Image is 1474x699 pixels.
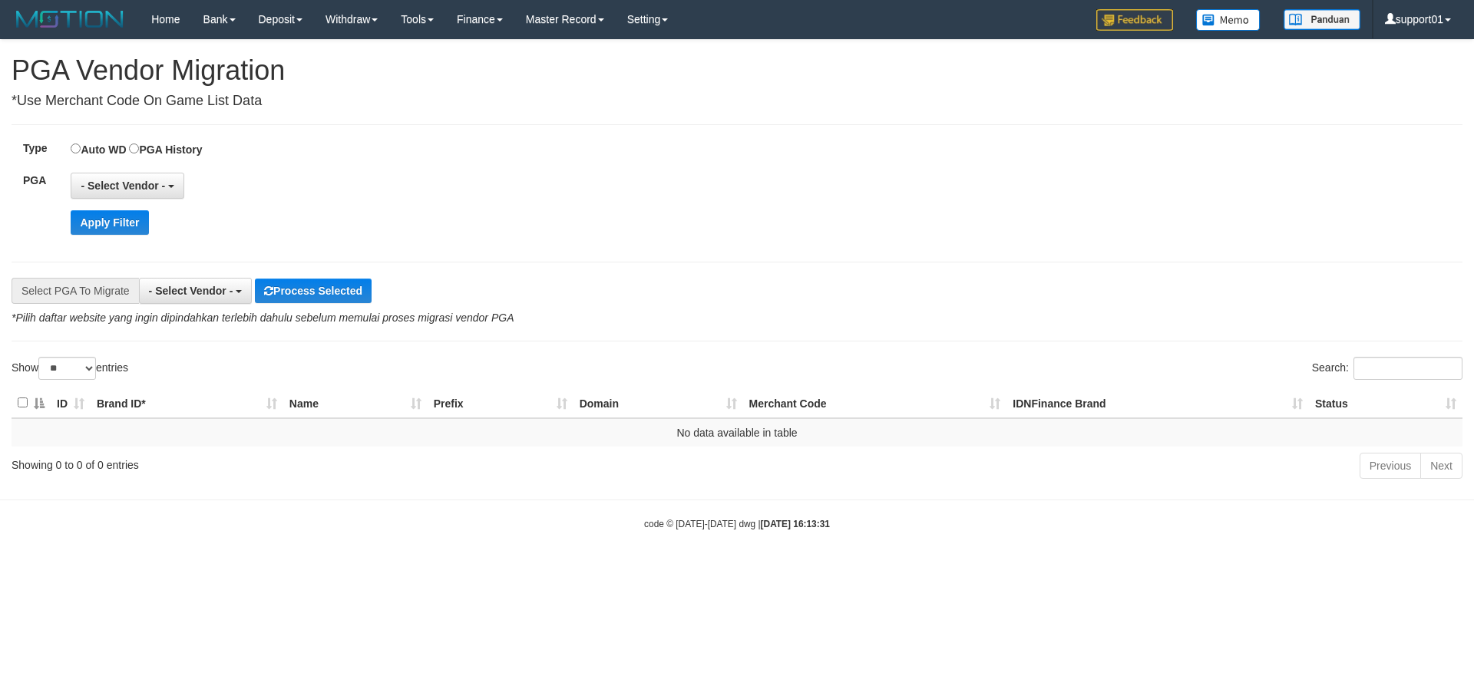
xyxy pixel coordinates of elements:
input: PGA History [129,143,139,153]
th: Brand ID*: activate to sort column ascending [91,388,283,418]
th: Name: activate to sort column ascending [283,388,428,418]
td: No data available in table [12,418,1462,447]
span: - Select Vendor - [149,285,233,297]
button: - Select Vendor - [139,278,253,304]
label: Show entries [12,357,128,380]
div: Select PGA To Migrate [12,278,139,304]
div: Showing 0 to 0 of 0 entries [12,451,603,473]
th: IDNFinance Brand: activate to sort column ascending [1006,388,1309,418]
th: Merchant Code: activate to sort column ascending [743,388,1007,418]
th: Prefix: activate to sort column ascending [428,388,573,418]
th: ID: activate to sort column ascending [51,388,91,418]
strong: [DATE] 16:13:31 [761,519,830,529]
select: Showentries [38,357,96,380]
img: MOTION_logo.png [12,8,128,31]
button: Process Selected [255,279,372,303]
a: Next [1420,453,1462,479]
a: Previous [1360,453,1421,479]
button: - Select Vendor - [71,173,184,199]
span: - Select Vendor - [81,180,165,192]
label: Auto WD [71,140,126,157]
button: Apply Filter [71,210,148,235]
i: *Pilih daftar website yang ingin dipindahkan terlebih dahulu sebelum memulai proses migrasi vendo... [12,312,514,324]
small: code © [DATE]-[DATE] dwg | [644,519,830,529]
label: Type [12,140,71,156]
label: Search: [1312,357,1462,380]
label: PGA [12,173,71,188]
img: Button%20Memo.svg [1196,9,1261,31]
input: Auto WD [71,143,81,153]
h4: *Use Merchant Code On Game List Data [12,94,1462,109]
h1: PGA Vendor Migration [12,55,1462,86]
input: Search: [1353,357,1462,380]
img: panduan.png [1284,9,1360,30]
th: Status: activate to sort column ascending [1309,388,1462,418]
img: Feedback.jpg [1096,9,1173,31]
label: PGA History [129,140,202,157]
th: Domain: activate to sort column ascending [573,388,743,418]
